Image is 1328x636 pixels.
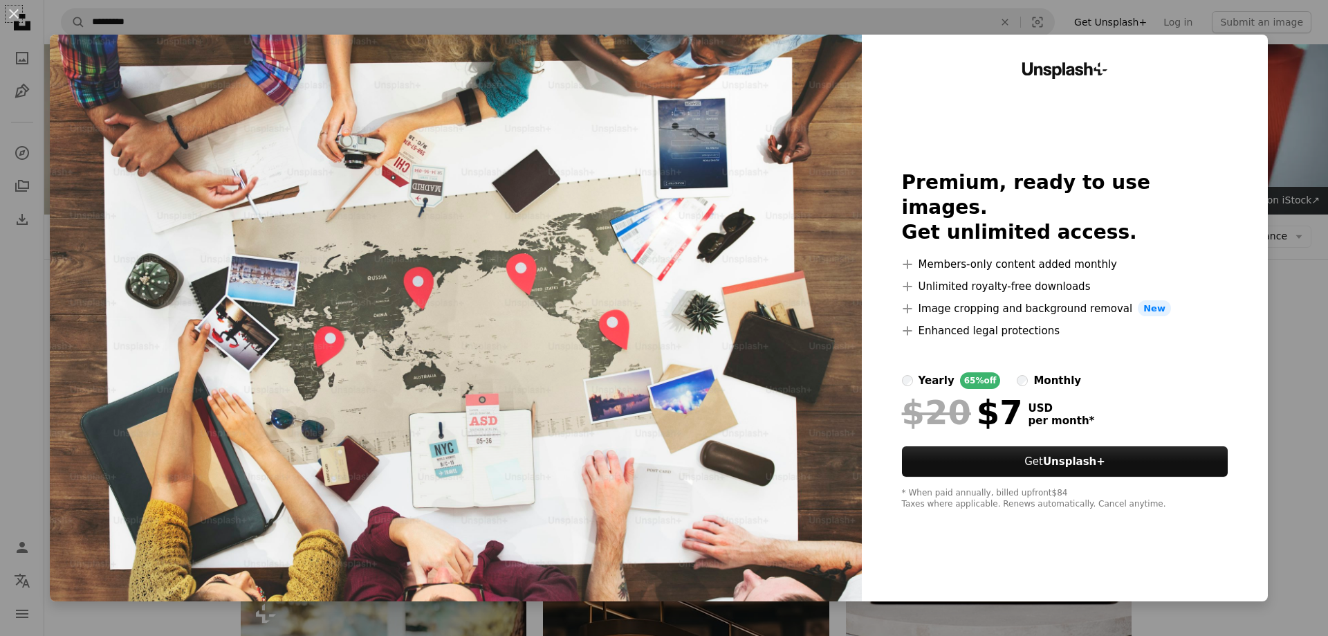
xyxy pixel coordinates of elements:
[902,446,1228,477] button: GetUnsplash+
[902,278,1228,295] li: Unlimited royalty-free downloads
[919,372,954,389] div: yearly
[1033,372,1081,389] div: monthly
[1017,375,1028,386] input: monthly
[1029,402,1095,415] span: USD
[902,256,1228,273] li: Members-only content added monthly
[902,394,971,430] span: $20
[902,170,1228,245] h2: Premium, ready to use images. Get unlimited access.
[1029,415,1095,427] span: per month *
[902,300,1228,317] li: Image cropping and background removal
[902,322,1228,339] li: Enhanced legal protections
[902,375,913,386] input: yearly65%off
[1138,300,1171,317] span: New
[902,488,1228,510] div: * When paid annually, billed upfront $84 Taxes where applicable. Renews automatically. Cancel any...
[960,372,1001,389] div: 65% off
[902,394,1023,430] div: $7
[1043,455,1105,468] strong: Unsplash+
